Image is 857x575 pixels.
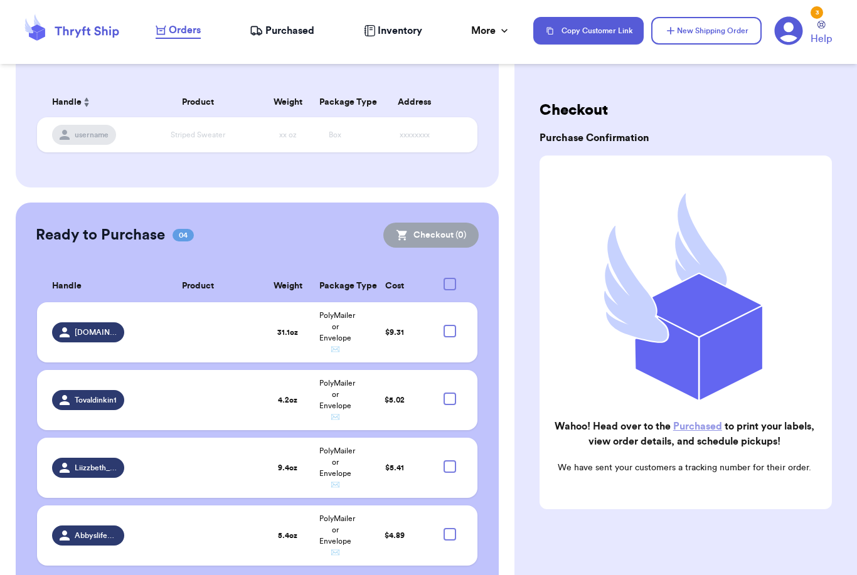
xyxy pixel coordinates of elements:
[278,396,297,404] strong: 4.2 oz
[265,23,314,38] span: Purchased
[75,327,117,337] span: [DOMAIN_NAME]_vintage
[52,280,82,293] span: Handle
[540,130,832,145] h3: Purchase Confirmation
[400,131,430,139] span: xxxxxxxx
[385,329,404,336] span: $ 9.31
[264,270,312,302] th: Weight
[75,395,117,405] span: Tovaldinkin1
[533,17,644,45] button: Copy Customer Link
[312,270,359,302] th: Package Type
[173,229,194,241] span: 04
[132,87,264,117] th: Product
[75,463,117,473] span: Liizzbeth_01
[319,312,355,353] span: PolyMailer or Envelope ✉️
[250,23,314,38] a: Purchased
[540,100,832,120] h2: Checkout
[277,329,298,336] strong: 31.1 oz
[811,21,832,46] a: Help
[811,6,823,19] div: 3
[364,23,422,38] a: Inventory
[774,16,803,45] a: 3
[52,96,82,109] span: Handle
[278,532,297,539] strong: 5.4 oz
[811,31,832,46] span: Help
[329,131,341,139] span: Box
[550,462,819,474] p: We have sent your customers a tracking number for their order.
[385,464,404,472] span: $ 5.41
[359,87,477,117] th: Address
[279,131,297,139] span: xx oz
[359,270,430,302] th: Cost
[75,130,109,140] span: username
[651,17,762,45] button: New Shipping Order
[156,23,201,39] a: Orders
[378,23,422,38] span: Inventory
[471,23,511,38] div: More
[132,270,264,302] th: Product
[319,379,355,421] span: PolyMailer or Envelope ✉️
[319,447,355,488] span: PolyMailer or Envelope ✉️
[171,131,225,139] span: Striped Sweater
[278,464,297,472] strong: 9.4 oz
[673,421,722,431] a: Purchased
[264,87,312,117] th: Weight
[319,515,355,556] span: PolyMailer or Envelope ✉️
[312,87,359,117] th: Package Type
[383,223,479,248] button: Checkout (0)
[36,225,165,245] h2: Ready to Purchase
[169,23,201,38] span: Orders
[385,532,405,539] span: $ 4.89
[75,530,117,541] span: Abbyslifematters
[385,396,405,404] span: $ 5.02
[550,419,819,449] h2: Wahoo! Head over to the to print your labels, view order details, and schedule pickups!
[82,95,92,110] button: Sort ascending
